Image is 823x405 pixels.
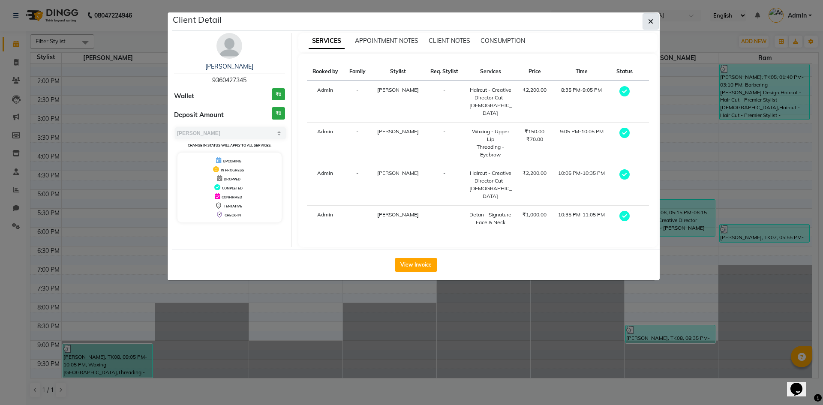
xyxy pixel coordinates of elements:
button: View Invoice [395,258,437,272]
span: UPCOMING [223,159,241,163]
td: - [425,123,464,164]
div: ₹2,200.00 [522,169,547,177]
iframe: chat widget [787,371,814,396]
th: Req. Stylist [425,63,464,81]
span: TENTATIVE [224,204,242,208]
td: 10:05 PM-10:35 PM [552,164,611,206]
div: Haircut - Creative Director Cut - [DEMOGRAPHIC_DATA] [469,169,512,200]
th: Time [552,63,611,81]
td: - [344,81,371,123]
th: Services [464,63,517,81]
th: Stylist [371,63,425,81]
img: avatar [216,33,242,59]
span: Deposit Amount [174,110,224,120]
th: Status [611,63,638,81]
h3: ₹0 [272,107,285,120]
div: Threading - Eyebrow [469,143,512,159]
td: - [344,164,371,206]
small: Change in status will apply to all services. [188,143,271,147]
div: Detan - Signature Face & Neck [469,211,512,226]
span: CHECK-IN [225,213,241,217]
td: 8:35 PM-9:05 PM [552,81,611,123]
span: [PERSON_NAME] [377,128,419,135]
div: ₹1,000.00 [522,211,547,219]
span: SERVICES [309,33,345,49]
div: ₹2,200.00 [522,86,547,94]
h5: Client Detail [173,13,222,26]
span: [PERSON_NAME] [377,211,419,218]
span: DROPPED [224,177,240,181]
span: 9360427345 [212,76,246,84]
td: - [425,164,464,206]
div: Waxing - Upper Lip [469,128,512,143]
span: IN PROGRESS [221,168,244,172]
div: ₹150.00 [522,128,547,135]
td: Admin [307,164,344,206]
div: Haircut - Creative Director Cut - [DEMOGRAPHIC_DATA] [469,86,512,117]
span: COMPLETED [222,186,243,190]
td: Admin [307,123,344,164]
a: [PERSON_NAME] [205,63,253,70]
td: - [344,206,371,232]
th: Price [517,63,552,81]
span: CONFIRMED [222,195,242,199]
td: Admin [307,81,344,123]
td: 10:35 PM-11:05 PM [552,206,611,232]
span: [PERSON_NAME] [377,87,419,93]
span: CONSUMPTION [481,37,525,45]
h3: ₹0 [272,88,285,101]
span: CLIENT NOTES [429,37,470,45]
td: 9:05 PM-10:05 PM [552,123,611,164]
td: - [425,206,464,232]
div: ₹70.00 [522,135,547,143]
th: Booked by [307,63,344,81]
span: Wallet [174,91,194,101]
td: - [425,81,464,123]
span: [PERSON_NAME] [377,170,419,176]
td: - [344,123,371,164]
td: Admin [307,206,344,232]
span: APPOINTMENT NOTES [355,37,418,45]
th: Family [344,63,371,81]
